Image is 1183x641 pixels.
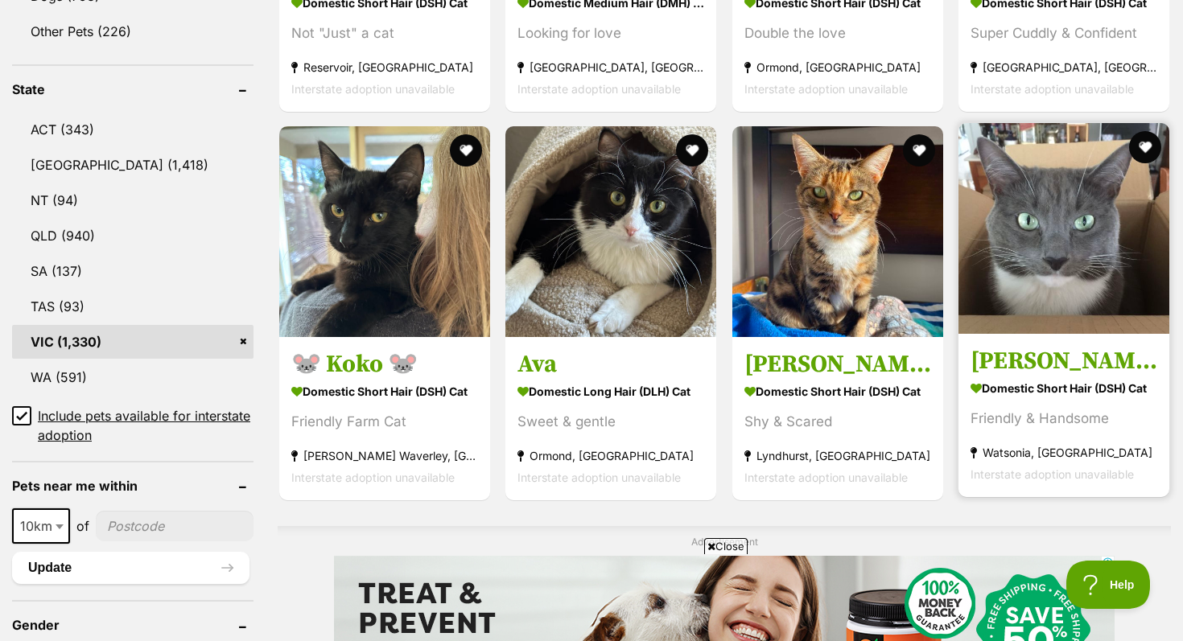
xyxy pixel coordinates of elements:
span: Interstate adoption unavailable [517,470,681,484]
a: QLD (940) [12,219,253,253]
a: ACT (343) [12,113,253,146]
img: 🐭 Koko 🐭 - Domestic Short Hair (DSH) Cat [279,126,490,337]
div: Looking for love [517,22,704,43]
strong: Lyndhurst, [GEOGRAPHIC_DATA] [744,445,931,466]
span: Include pets available for interstate adoption [38,406,253,445]
a: Other Pets (226) [12,14,253,48]
span: Interstate adoption unavailable [971,81,1134,95]
a: WA (591) [12,360,253,394]
strong: Ormond, [GEOGRAPHIC_DATA] [517,445,704,466]
span: Interstate adoption unavailable [744,81,908,95]
a: [PERSON_NAME] Domestic Short Hair (DSH) Cat Friendly & Handsome Watsonia, [GEOGRAPHIC_DATA] Inter... [958,334,1169,497]
span: Interstate adoption unavailable [291,470,455,484]
button: Update [12,552,249,584]
div: Double the love [744,22,931,43]
span: 10km [12,508,70,544]
a: TAS (93) [12,290,253,323]
div: Not "Just" a cat [291,22,478,43]
a: NT (94) [12,183,253,217]
span: Interstate adoption unavailable [517,81,681,95]
span: 10km [14,515,68,537]
header: State [12,82,253,97]
span: Interstate adoption unavailable [744,470,908,484]
span: Interstate adoption unavailable [291,81,455,95]
header: Pets near me within [12,479,253,493]
div: Friendly & Handsome [971,408,1157,429]
div: Sweet & gentle [517,411,704,433]
div: Friendly Farm Cat [291,411,478,433]
strong: Ormond, [GEOGRAPHIC_DATA] [744,55,931,77]
h3: [PERSON_NAME] [744,349,931,380]
iframe: Help Scout Beacon - Open [1066,561,1151,609]
iframe: Advertisement [201,561,982,633]
img: Maxine - Domestic Short Hair (DSH) Cat [732,126,943,337]
header: Gender [12,618,253,632]
strong: Domestic Short Hair (DSH) Cat [291,380,478,403]
a: [PERSON_NAME] Domestic Short Hair (DSH) Cat Shy & Scared Lyndhurst, [GEOGRAPHIC_DATA] Interstate ... [732,337,943,500]
input: postcode [96,511,253,541]
h3: Ava [517,349,704,380]
span: Interstate adoption unavailable [971,467,1134,481]
button: favourite [677,134,709,166]
strong: Domestic Long Hair (DLH) Cat [517,380,704,403]
a: VIC (1,330) [12,325,253,359]
span: of [76,516,89,536]
strong: [GEOGRAPHIC_DATA], [GEOGRAPHIC_DATA] [971,55,1157,77]
a: Ava Domestic Long Hair (DLH) Cat Sweet & gentle Ormond, [GEOGRAPHIC_DATA] Interstate adoption una... [505,337,716,500]
a: Include pets available for interstate adoption [12,406,253,445]
h3: 🐭 Koko 🐭 [291,349,478,380]
span: Close [704,538,748,554]
img: Milo - Domestic Short Hair (DSH) Cat [958,123,1169,334]
button: favourite [903,134,935,166]
strong: Watsonia, [GEOGRAPHIC_DATA] [971,442,1157,463]
a: [GEOGRAPHIC_DATA] (1,418) [12,148,253,182]
strong: Domestic Short Hair (DSH) Cat [744,380,931,403]
button: favourite [1129,131,1161,163]
a: SA (137) [12,254,253,288]
strong: [GEOGRAPHIC_DATA], [GEOGRAPHIC_DATA] [517,55,704,77]
strong: Domestic Short Hair (DSH) Cat [971,376,1157,400]
a: 🐭 Koko 🐭 Domestic Short Hair (DSH) Cat Friendly Farm Cat [PERSON_NAME] Waverley, [GEOGRAPHIC_DATA... [279,337,490,500]
button: favourite [450,134,482,166]
div: Super Cuddly & Confident [971,22,1157,43]
strong: [PERSON_NAME] Waverley, [GEOGRAPHIC_DATA] [291,445,478,466]
div: Shy & Scared [744,411,931,433]
img: Ava - Domestic Long Hair (DLH) Cat [505,126,716,337]
h3: [PERSON_NAME] [971,346,1157,376]
strong: Reservoir, [GEOGRAPHIC_DATA] [291,55,478,77]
